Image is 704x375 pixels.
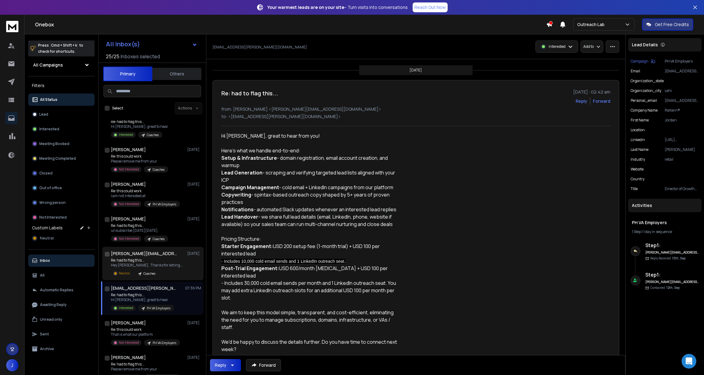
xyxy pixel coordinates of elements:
p: Please remove me from your [111,367,180,372]
p: Meeting Completed [39,156,76,161]
button: Campaign [631,59,655,64]
button: Archive [28,343,95,355]
div: We'd be happy to discuss the details further. Do you have time to connect next week? [221,338,401,353]
p: [DATE] : 02:42 am [573,89,610,95]
p: [PERSON_NAME] [665,147,699,152]
button: Awaiting Reply [28,299,95,311]
p: retail [665,157,699,162]
p: Interested [39,127,59,132]
p: Last Name [631,147,648,152]
p: Coaches [147,133,159,137]
p: Archive [40,346,54,351]
div: Here’s what we handle end-to-end: [221,147,401,154]
button: Out of office [28,182,95,194]
div: - we share full lead details (email, LinkedIn, phone, website if available) so your sales team ca... [221,213,401,228]
div: Reply [215,362,226,368]
img: logo [6,21,18,32]
p: Not Interested [119,236,139,241]
button: Primary [103,67,152,81]
p: 07:36 PM [185,286,201,291]
strong: Starter Engagement: [221,243,273,250]
div: USD 600/month [MEDICAL_DATA] + USD 100 per interested lead [221,265,401,279]
span: 12th, Sep [666,285,680,290]
span: J [6,359,18,371]
strong: Lead Handover [221,213,258,220]
p: I am not interested at [111,193,180,198]
p: Get Free Credits [655,21,689,28]
p: Interested [549,44,566,49]
p: Not Interested [119,202,139,206]
p: Interested [119,306,133,310]
strong: Post-Trial Engagement: [221,265,279,272]
p: personal_email [631,98,657,103]
strong: Lead Generation [221,169,263,176]
button: All Inbox(s) [101,38,202,50]
h1: [PERSON_NAME][EMAIL_ADDRESS][DOMAIN_NAME] [111,251,178,257]
button: Closed [28,167,95,179]
p: PH VA Employers [665,59,699,64]
button: Sent [28,328,95,340]
button: Inbox [28,254,95,267]
p: website [631,167,644,172]
span: 1 day in sequence [643,229,672,234]
div: Forward [593,98,610,104]
p: – Turn visits into conversations [267,4,408,10]
h1: All Campaigns [33,62,63,68]
p: Hey [PERSON_NAME], Thanks for letting me [111,263,185,268]
h6: Step 1 : [645,271,699,278]
button: Neutral [28,232,95,244]
button: Get Free Credits [642,18,693,31]
p: Outreach Lab [577,21,607,28]
p: Re: this could work [111,189,180,193]
p: title [631,186,638,191]
label: Select [112,106,123,111]
p: Sent [40,332,49,337]
p: from: [PERSON_NAME] <[PERSON_NAME][EMAIL_ADDRESS][DOMAIN_NAME]> [221,106,610,112]
p: Not Interested [39,215,67,220]
p: Add to [583,44,594,49]
button: All Campaigns [28,59,95,71]
p: [DATE] [187,355,201,360]
p: [EMAIL_ADDRESS][PERSON_NAME][DOMAIN_NAME] [665,69,699,74]
span: 13th, Sep [672,256,686,260]
span: - Includes 10,000 cold email sends and 1 LinkedIn outreach seat. [221,259,345,264]
h1: [PERSON_NAME] [111,147,146,153]
p: Lead [39,112,48,117]
button: All [28,269,95,281]
p: Automatic Replies [40,288,73,293]
button: Reply [210,359,241,371]
p: Re: had to flag this... [111,223,168,228]
h1: [PERSON_NAME] [111,216,146,222]
strong: Notifications [221,206,254,213]
div: - Includes 30,000 cold email sends per month and 1 LinkedIn outreach seat. You may add extra Link... [221,279,401,301]
p: All [40,273,45,278]
p: Contacted [650,285,680,290]
p: organization_state [631,78,664,83]
p: linkedin [631,137,645,142]
p: Re: had to flag this... [111,258,185,263]
h3: Filters [28,81,95,90]
button: Interested [28,123,95,135]
div: Activities [628,199,702,212]
div: | [632,229,698,234]
p: Meeting Booked [39,141,69,146]
button: Not Interested [28,211,95,224]
p: [DATE] [410,68,422,73]
p: Lead Details [632,42,658,48]
p: Coaches [153,167,165,172]
div: - scraping and verifying targeted lead lists aligned with your ICP [221,169,401,184]
button: Wrong person [28,197,95,209]
h1: All Inbox(s) [106,41,140,47]
p: Director of Growth Marketing [665,186,699,191]
p: Hi [PERSON_NAME], great to hear [111,124,168,129]
button: Unread only [28,313,95,326]
p: [DATE] [187,320,201,325]
h6: [PERSON_NAME][EMAIL_ADDRESS][DOMAIN_NAME] [645,250,699,255]
p: Please remove me from your [111,159,168,164]
p: All Status [40,97,57,102]
p: Coaches [143,271,155,276]
p: Not Interested [119,167,139,172]
p: PH VA Employers [147,306,170,311]
p: [DATE] [187,182,201,187]
p: Unread only [40,317,62,322]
